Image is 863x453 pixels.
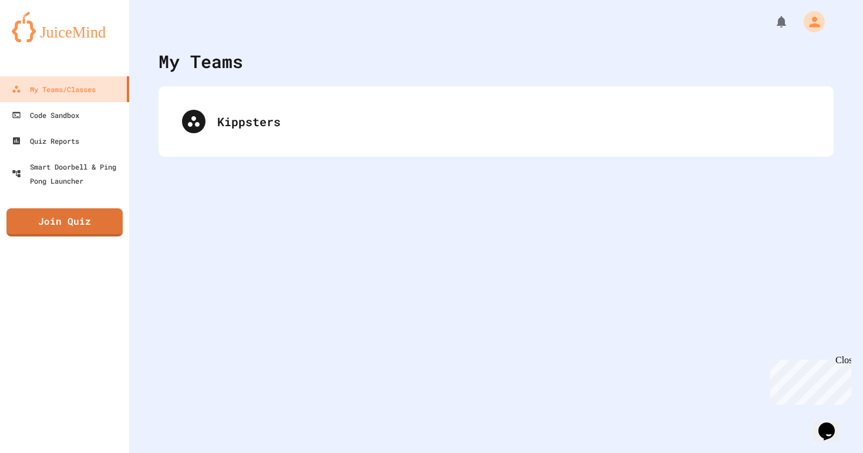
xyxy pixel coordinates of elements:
[217,113,810,130] div: Kippsters
[5,5,81,75] div: Chat with us now!Close
[12,160,124,188] div: Smart Doorbell & Ping Pong Launcher
[159,48,243,75] div: My Teams
[6,208,123,236] a: Join Quiz
[814,406,851,441] iframe: chat widget
[12,12,117,42] img: logo-orange.svg
[12,134,79,148] div: Quiz Reports
[766,355,851,405] iframe: chat widget
[753,12,791,32] div: My Notifications
[791,8,828,35] div: My Account
[12,108,79,122] div: Code Sandbox
[12,82,96,96] div: My Teams/Classes
[170,98,822,145] div: Kippsters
